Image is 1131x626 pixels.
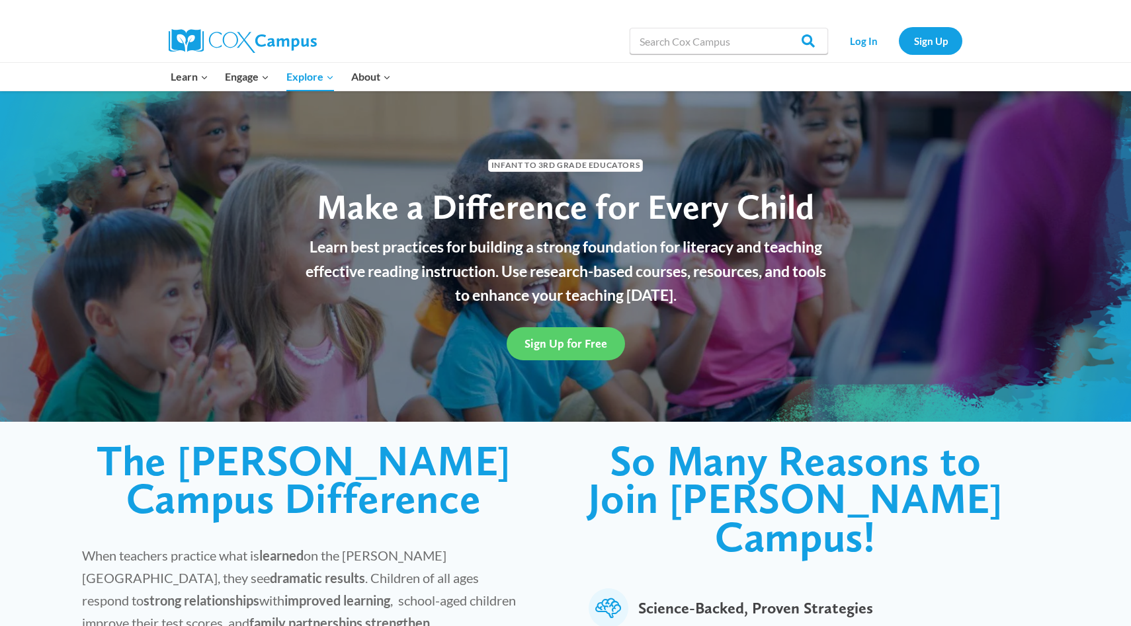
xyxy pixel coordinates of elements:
[144,592,259,608] strong: strong relationships
[97,435,511,524] span: The [PERSON_NAME] Campus Difference
[286,68,334,85] span: Explore
[171,68,208,85] span: Learn
[317,186,814,227] span: Make a Difference for Every Child
[588,435,1003,562] span: So Many Reasons to Join [PERSON_NAME] Campus!
[835,27,892,54] a: Log In
[351,68,391,85] span: About
[259,547,304,563] strong: learned
[284,592,390,608] strong: improved learning
[524,336,607,350] span: Sign Up for Free
[507,327,625,360] a: Sign Up for Free
[488,159,643,172] span: Infant to 3rd Grade Educators
[270,570,365,586] strong: dramatic results
[162,63,399,91] nav: Primary Navigation
[225,68,269,85] span: Engage
[298,235,833,307] p: Learn best practices for building a strong foundation for literacy and teaching effective reading...
[835,27,962,54] nav: Secondary Navigation
[899,27,962,54] a: Sign Up
[630,28,828,54] input: Search Cox Campus
[169,29,317,53] img: Cox Campus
